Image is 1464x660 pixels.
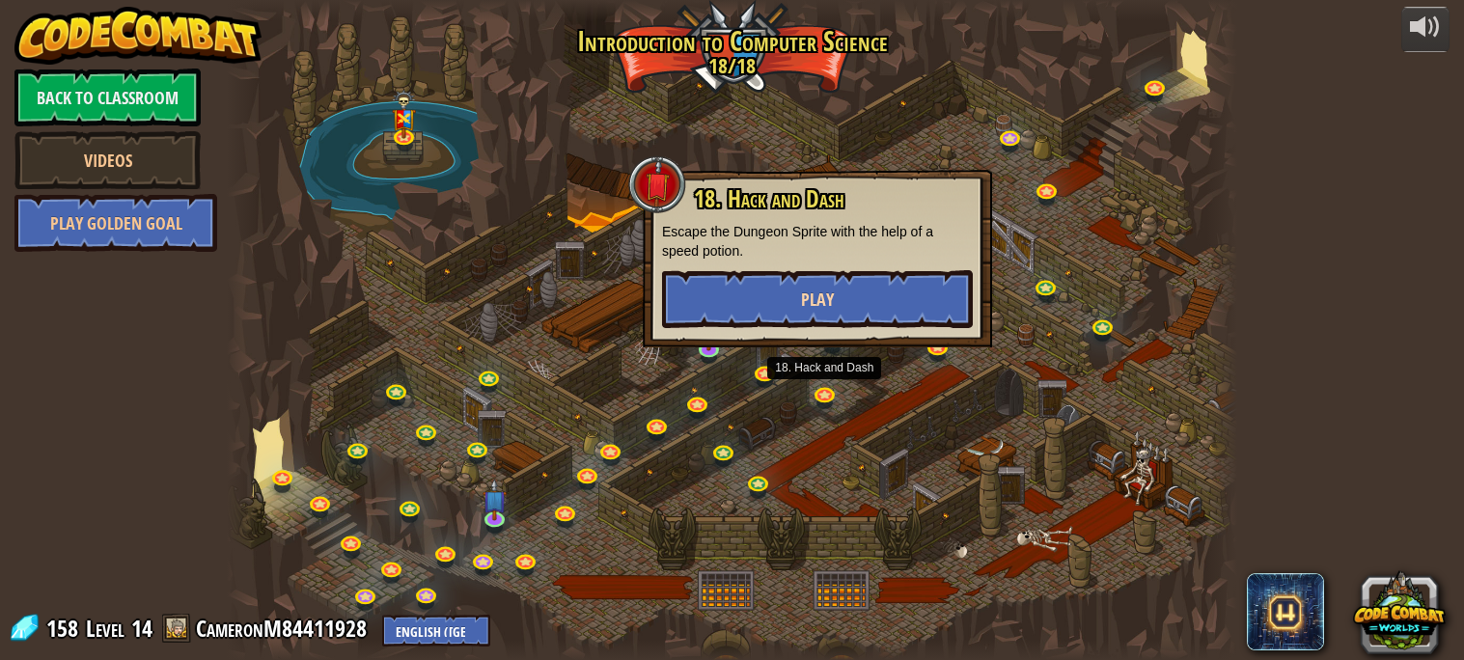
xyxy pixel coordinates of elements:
[1401,7,1450,52] button: Adjust volume
[801,288,834,312] span: Play
[662,222,973,261] p: Escape the Dungeon Sprite with the help of a speed potion.
[14,194,217,252] a: Play Golden Goal
[662,270,973,328] button: Play
[392,91,416,139] img: level-banner-multiplayer.png
[86,613,124,645] span: Level
[46,613,84,644] span: 158
[131,613,152,644] span: 14
[14,131,201,189] a: Videos
[14,69,201,126] a: Back to Classroom
[694,182,844,215] span: 18. Hack and Dash
[196,613,373,644] a: CameronM84411928
[482,479,506,521] img: level-banner-unstarted-subscriber.png
[14,7,262,65] img: CodeCombat - Learn how to code by playing a game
